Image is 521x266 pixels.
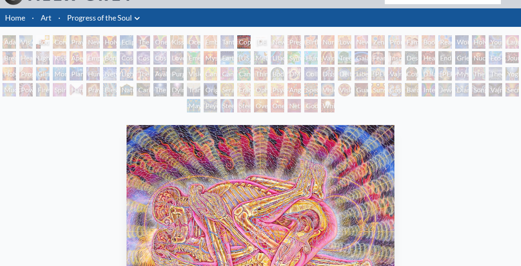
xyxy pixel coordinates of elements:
[288,51,301,65] div: Symbiosis: Gall Wasp & Oak Tree
[237,35,251,49] div: Copulating
[321,99,334,112] div: White Light
[41,12,52,23] a: Art
[86,35,100,49] div: New Man New Woman
[120,83,133,96] div: Nature of Mind
[170,83,184,96] div: Dying
[489,51,502,65] div: Eco-Atlas
[86,67,100,81] div: Human Geometry
[338,51,351,65] div: Tree & Person
[338,67,351,81] div: Deities & Demons Drinking from the Milky Pool
[422,67,435,81] div: Dalai Lama
[29,8,37,27] li: ·
[288,35,301,49] div: Pregnancy
[288,83,301,96] div: Angel Skin
[371,67,385,81] div: [PERSON_NAME]
[455,67,469,81] div: Mystic Eye
[455,51,469,65] div: Grieving
[405,51,418,65] div: Despair
[70,67,83,81] div: Planetary Prayers
[36,35,49,49] div: Body, Mind, Spirit
[254,35,267,49] div: [DEMOGRAPHIC_DATA] Embryo
[187,35,200,49] div: Ocean of Love Bliss
[53,51,66,65] div: Kiss of the [MEDICAL_DATA]
[489,35,502,49] div: Young & Old
[321,83,334,96] div: Vision Crystal
[321,35,334,49] div: Nursing
[371,35,385,49] div: Zena Lotus
[338,35,351,49] div: Love Circuit
[371,51,385,65] div: Fear
[55,8,64,27] li: ·
[304,83,318,96] div: Spectral Lotus
[3,67,16,81] div: Holy Fire
[505,83,519,96] div: Secret Writing Being
[355,35,368,49] div: New Family
[422,83,435,96] div: Interbeing
[137,67,150,81] div: The Shulgins and their Alchemical Angels
[153,83,167,96] div: The Soul Finds It's Way
[355,67,368,81] div: Liberation Through Seeing
[204,67,217,81] div: Cannabis Mudra
[36,51,49,65] div: Lightweaver
[120,67,133,81] div: Lightworker
[53,35,66,49] div: Contemplation
[355,51,368,65] div: Gaia
[70,51,83,65] div: Aperture
[388,51,402,65] div: Insomnia
[505,51,519,65] div: Journey of the Wounded Healer
[371,83,385,96] div: Sunyata
[220,51,234,65] div: Earth Energies
[254,99,267,112] div: Oversoul
[271,67,284,81] div: Body/Mind as a Vibratory Field of Energy
[220,35,234,49] div: Tantra
[103,83,117,96] div: Blessing Hand
[70,83,83,96] div: Hands that See
[438,67,452,81] div: [PERSON_NAME]
[137,51,150,65] div: Cosmic Artist
[254,67,267,81] div: Third Eye Tears of Joy
[237,83,251,96] div: Fractal Eyes
[19,83,33,96] div: Power to the Peaceful
[304,99,318,112] div: Godself
[103,35,117,49] div: Holy Grail
[271,83,284,96] div: Psychomicrograph of a Fractal Paisley Cherub Feather Tip
[3,35,16,49] div: Adam & Eve
[36,83,49,96] div: Firewalking
[489,83,502,96] div: Vajra Being
[405,35,418,49] div: Family
[153,51,167,65] div: Cosmic Lovers
[455,35,469,49] div: Wonder
[304,67,318,81] div: Collective Vision
[19,35,33,49] div: Visionary Origin of Language
[254,83,267,96] div: Ophanic Eyelash
[170,35,184,49] div: Kissing
[204,99,217,112] div: Peyote Being
[187,51,200,65] div: Emerald Grail
[422,51,435,65] div: Headache
[321,67,334,81] div: Dissectional Art for Tool's Lateralus CD
[455,83,469,96] div: Diamond Being
[36,67,49,81] div: Glimpsing the Empyrean
[53,67,66,81] div: Monochord
[422,35,435,49] div: Boo-boo
[237,99,251,112] div: Steeplehead 2
[220,83,234,96] div: Seraphic Transport Docking on the Third Eye
[237,51,251,65] div: [US_STATE] Song
[153,35,167,49] div: One Taste
[187,83,200,96] div: Transfiguration
[388,83,402,96] div: Cosmic Elf
[472,51,485,65] div: Nuclear Crucifixion
[321,51,334,65] div: Vajra Horse
[405,67,418,81] div: Cosmic [DEMOGRAPHIC_DATA]
[170,67,184,81] div: Purging
[86,83,100,96] div: Praying Hands
[120,35,133,49] div: Eclipse
[86,51,100,65] div: Empowerment
[237,67,251,81] div: Cannabacchus
[271,99,284,112] div: One
[19,67,33,81] div: Prostration
[137,83,150,96] div: Caring
[120,51,133,65] div: Cosmic Creativity
[153,67,167,81] div: Ayahuasca Visitation
[388,35,402,49] div: Promise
